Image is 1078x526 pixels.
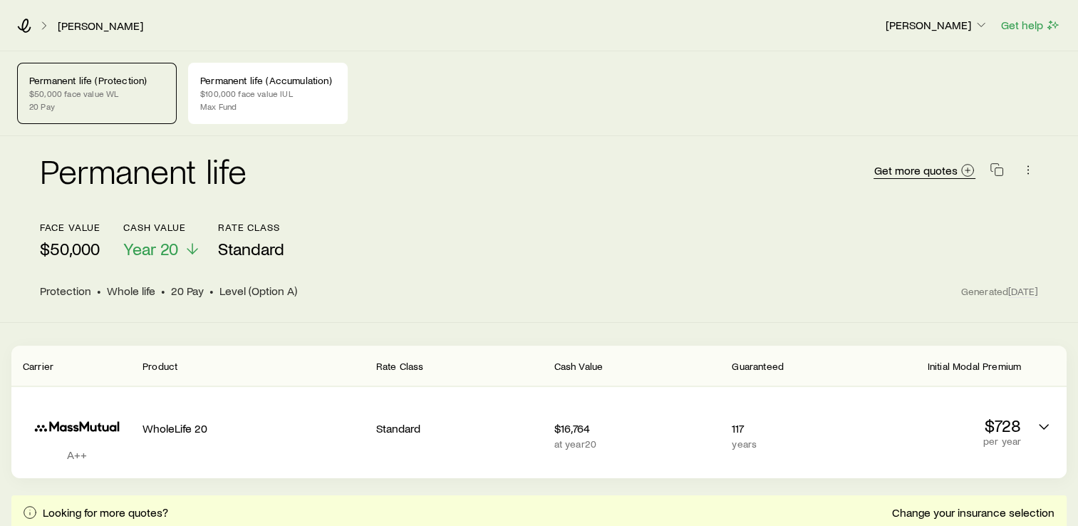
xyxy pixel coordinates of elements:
[732,421,843,435] p: 117
[161,284,165,298] span: •
[17,63,177,124] a: Permanent life (Protection)$50,000 face value WL20 Pay
[57,19,144,33] a: [PERSON_NAME]
[928,360,1021,372] span: Initial Modal Premium
[23,448,131,462] p: A++
[29,100,165,112] p: 20 Pay
[854,435,1021,447] p: per year
[123,222,201,233] p: Cash Value
[200,75,336,86] p: Permanent life (Accumulation)
[97,284,101,298] span: •
[554,360,603,372] span: Cash Value
[171,284,204,298] span: 20 Pay
[1000,17,1061,33] button: Get help
[376,360,424,372] span: Rate Class
[123,239,178,259] span: Year 20
[29,88,165,99] p: $50,000 face value WL
[40,284,91,298] span: Protection
[107,284,155,298] span: Whole life
[891,506,1055,520] a: Change your insurance selection
[961,285,1038,298] span: Generated
[376,421,543,435] p: Standard
[732,360,784,372] span: Guaranteed
[40,153,247,187] h2: Permanent life
[1008,285,1038,298] span: [DATE]
[200,100,336,112] p: Max Fund
[200,88,336,99] p: $100,000 face value IUL
[11,346,1067,478] div: Permanent quotes
[218,222,284,233] p: Rate Class
[40,239,100,259] p: $50,000
[142,421,365,435] p: WholeLife 20
[554,438,721,450] p: at year 20
[854,416,1021,435] p: $728
[40,222,100,233] p: face value
[886,18,988,32] p: [PERSON_NAME]
[218,222,284,259] button: Rate ClassStandard
[874,165,958,176] span: Get more quotes
[123,222,201,259] button: Cash ValueYear 20
[554,421,721,435] p: $16,764
[142,360,177,372] span: Product
[874,163,975,179] a: Get more quotes
[43,505,168,520] p: Looking for more quotes?
[219,284,297,298] span: Level (Option A)
[29,75,165,86] p: Permanent life (Protection)
[218,239,284,259] span: Standard
[732,438,843,450] p: years
[885,17,989,34] button: [PERSON_NAME]
[23,360,53,372] span: Carrier
[209,284,214,298] span: •
[188,63,348,124] a: Permanent life (Accumulation)$100,000 face value IULMax Fund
